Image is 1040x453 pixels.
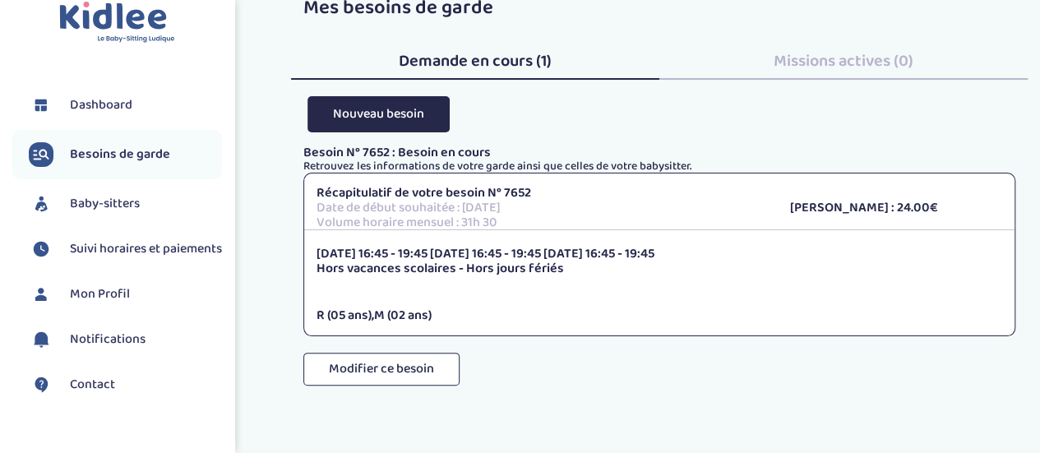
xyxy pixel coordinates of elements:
p: , [317,308,1002,323]
p: Hors vacances scolaires - Hors jours fériés [317,261,1002,276]
a: Dashboard [29,93,222,118]
span: Suivi horaires et paiements [70,239,222,259]
p: Besoin N° 7652 : Besoin en cours [303,146,1015,160]
a: Modifier ce besoin [303,368,460,400]
span: Baby-sitters [70,194,140,214]
img: profil.svg [29,282,53,307]
img: besoin.svg [29,142,53,167]
span: Dashboard [70,95,132,115]
p: [DATE] 16:45 - 19:45 [DATE] 16:45 - 19:45 [DATE] 16:45 - 19:45 [317,247,1002,261]
a: Suivi horaires et paiements [29,237,222,261]
span: Missions actives (0) [774,48,913,74]
img: contact.svg [29,372,53,397]
p: [PERSON_NAME] : 24.00€ [790,201,1002,215]
img: dashboard.svg [29,93,53,118]
p: Récapitulatif de votre besoin N° 7652 [317,186,765,201]
span: Demande en cours (1) [399,48,552,74]
span: Mon Profil [70,284,130,304]
span: Besoins de garde [70,145,170,164]
a: Contact [29,372,222,397]
p: Retrouvez les informations de votre garde ainsi que celles de votre babysitter. [303,160,1015,173]
img: notification.svg [29,327,53,352]
a: Baby-sitters [29,192,222,216]
span: Notifications [70,330,146,349]
a: Besoins de garde [29,142,222,167]
button: Nouveau besoin [307,96,450,132]
p: Volume horaire mensuel : 31h 30 [317,215,765,230]
img: babysitters.svg [29,192,53,216]
span: M (02 ans) [374,305,432,326]
button: Modifier ce besoin [303,353,460,386]
span: R (05 ans) [317,305,372,326]
p: Date de début souhaitée : [DATE] [317,201,765,215]
img: suivihoraire.svg [29,237,53,261]
span: Contact [70,375,115,395]
a: Mon Profil [29,282,222,307]
img: logo.svg [59,2,175,44]
a: Notifications [29,327,222,352]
